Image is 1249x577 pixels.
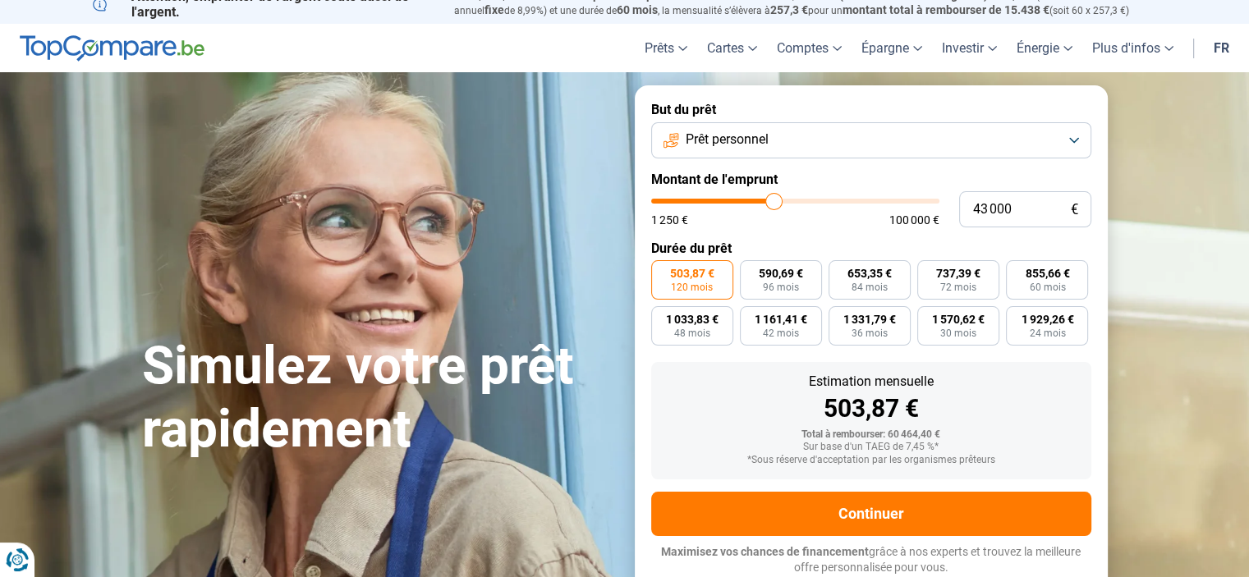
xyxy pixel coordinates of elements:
[1007,24,1082,72] a: Énergie
[852,282,888,292] span: 84 mois
[664,442,1078,453] div: Sur base d'un TAEG de 7,45 %*
[697,24,767,72] a: Cartes
[484,3,504,16] span: fixe
[843,3,1049,16] span: montant total à rembourser de 15.438 €
[1029,328,1065,338] span: 24 mois
[664,375,1078,388] div: Estimation mensuelle
[847,268,892,279] span: 653,35 €
[940,282,976,292] span: 72 mois
[940,328,976,338] span: 30 mois
[1071,203,1078,217] span: €
[651,544,1091,576] p: grâce à nos experts et trouvez la meilleure offre personnalisée pour vous.
[664,455,1078,466] div: *Sous réserve d'acceptation par les organismes prêteurs
[763,282,799,292] span: 96 mois
[671,282,713,292] span: 120 mois
[763,328,799,338] span: 42 mois
[852,328,888,338] span: 36 mois
[670,268,714,279] span: 503,87 €
[635,24,697,72] a: Prêts
[1029,282,1065,292] span: 60 mois
[932,24,1007,72] a: Investir
[843,314,896,325] span: 1 331,79 €
[664,429,1078,441] div: Total à rembourser: 60 464,40 €
[651,102,1091,117] label: But du prêt
[770,3,808,16] span: 257,3 €
[755,314,807,325] span: 1 161,41 €
[142,335,615,461] h1: Simulez votre prêt rapidement
[651,240,1091,256] label: Durée du prêt
[767,24,852,72] a: Comptes
[1025,268,1069,279] span: 855,66 €
[20,35,204,62] img: TopCompare
[651,172,1091,187] label: Montant de l'emprunt
[651,214,688,226] span: 1 250 €
[666,314,719,325] span: 1 033,83 €
[661,545,869,558] span: Maximisez vos chances de financement
[1021,314,1073,325] span: 1 929,26 €
[936,268,980,279] span: 737,39 €
[651,492,1091,536] button: Continuer
[1082,24,1183,72] a: Plus d'infos
[686,131,769,149] span: Prêt personnel
[889,214,939,226] span: 100 000 €
[1204,24,1239,72] a: fr
[932,314,985,325] span: 1 570,62 €
[617,3,658,16] span: 60 mois
[651,122,1091,158] button: Prêt personnel
[759,268,803,279] span: 590,69 €
[674,328,710,338] span: 48 mois
[852,24,932,72] a: Épargne
[664,396,1078,421] div: 503,87 €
